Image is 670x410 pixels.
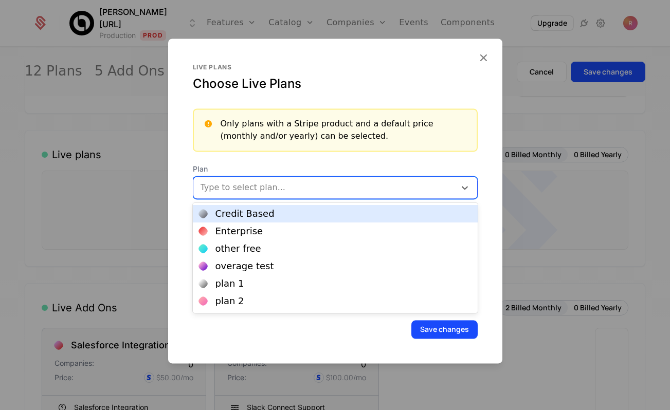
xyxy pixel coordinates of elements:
[201,181,450,194] div: Type to select plan...
[215,209,275,218] div: Credit Based
[411,320,478,339] button: Save changes
[215,244,261,253] div: other free
[215,227,263,236] div: Enterprise
[215,262,274,271] div: overage test
[215,279,244,288] div: plan 1
[193,63,478,71] div: Live plans
[193,76,478,92] div: Choose Live Plans
[215,296,244,306] div: plan 2
[193,164,478,174] span: Plan
[221,118,468,142] div: Only plans with a Stripe product and a default price (monthly and/or yearly) can be selected.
